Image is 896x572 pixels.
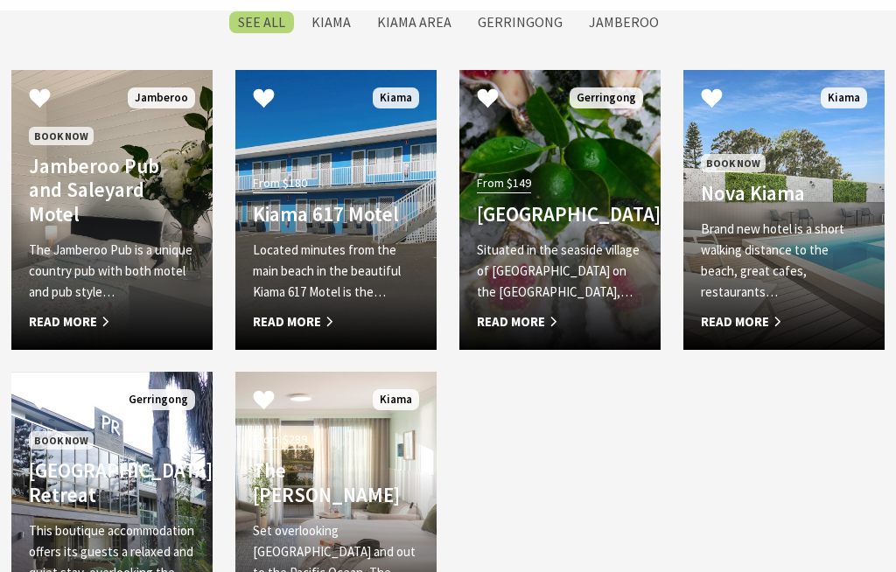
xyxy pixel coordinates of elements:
span: Kiama [821,87,867,109]
p: Brand new hotel is a short walking distance to the beach, great cafes, restaurants… [701,219,867,303]
label: Jamberoo [580,11,668,33]
span: Read More [701,311,867,332]
h4: Nova Kiama [701,181,867,206]
span: Gerringong [122,389,195,411]
span: Jamberoo [128,87,195,109]
span: Kiama [373,87,419,109]
a: From $149 [GEOGRAPHIC_DATA] Situated in the seaside village of [GEOGRAPHIC_DATA] on the [GEOGRAPH... [459,70,661,350]
h4: Jamberoo Pub and Saleyard Motel [29,154,195,227]
label: Kiama Area [368,11,460,33]
label: Gerringong [469,11,571,33]
button: Click to Favourite Nova Kiama [683,70,740,129]
span: Book Now [701,154,766,172]
p: Situated in the seaside village of [GEOGRAPHIC_DATA] on the [GEOGRAPHIC_DATA],… [477,240,643,303]
button: Click to Favourite The Sebel Kiama [235,372,292,431]
button: Click to Favourite Mercure Gerringong Resort [459,70,516,129]
span: Book Now [29,127,94,145]
h4: Kiama 617 Motel [253,202,419,227]
span: Kiama [373,389,419,411]
span: From $180 [253,173,307,193]
span: Read More [477,311,643,332]
span: Book Now [29,431,94,450]
span: From $289 [253,429,307,450]
p: The Jamberoo Pub is a unique country pub with both motel and pub style… [29,240,195,303]
a: Book Now Nova Kiama Brand new hotel is a short walking distance to the beach, great cafes, restau... [683,70,885,350]
a: From $180 Kiama 617 Motel Located minutes from the main beach in the beautiful Kiama 617 Motel is... [235,70,437,350]
p: Located minutes from the main beach in the beautiful Kiama 617 Motel is the… [253,240,419,303]
span: Read More [29,311,195,332]
span: Gerringong [570,87,643,109]
span: From $149 [477,173,531,193]
button: Click to Favourite Kiama 617 Motel [235,70,292,129]
label: Kiama [303,11,360,33]
button: Click to Favourite Park Ridge Retreat [11,372,68,431]
h4: [GEOGRAPHIC_DATA] Retreat [29,458,195,506]
span: Read More [253,311,419,332]
button: Click to Favourite Jamberoo Pub and Saleyard Motel [11,70,68,129]
a: Book Now Jamberoo Pub and Saleyard Motel The Jamberoo Pub is a unique country pub with both motel... [11,70,213,350]
h4: The [PERSON_NAME] [253,458,419,506]
h4: [GEOGRAPHIC_DATA] [477,202,643,227]
label: SEE All [229,11,294,33]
